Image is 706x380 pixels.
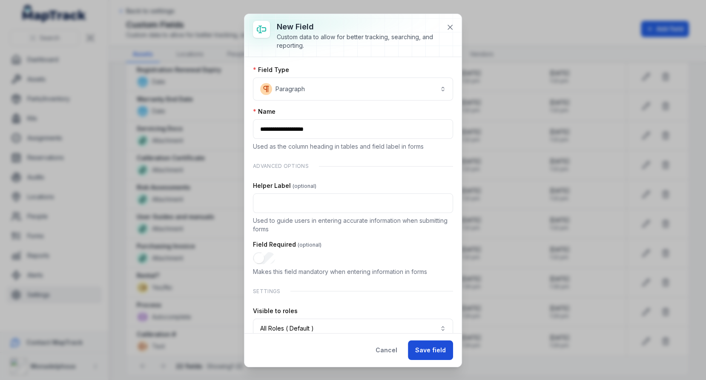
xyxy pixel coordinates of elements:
div: Custom data to allow for better tracking, searching, and reporting. [277,33,439,50]
label: Field Type [253,66,289,74]
button: All Roles ( Default ) [253,319,453,338]
input: :rd3:-form-item-label [253,252,275,264]
p: Used as the column heading in tables and field label in forms [253,142,453,151]
div: Settings [253,283,453,300]
h3: New field [277,21,439,33]
input: :rd2:-form-item-label [253,193,453,213]
div: Advanced Options [253,158,453,175]
button: Cancel [368,340,405,360]
label: Field Required [253,240,321,249]
label: Helper Label [253,181,316,190]
button: Paragraph [253,78,453,101]
button: Save field [408,340,453,360]
input: :rd0:-form-item-label [253,119,453,139]
label: Visible to roles [253,307,298,315]
p: Used to guide users in entering accurate information when submitting forms [253,216,453,233]
label: Name [253,107,276,116]
p: Makes this field mandatory when entering information in forms [253,268,453,276]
